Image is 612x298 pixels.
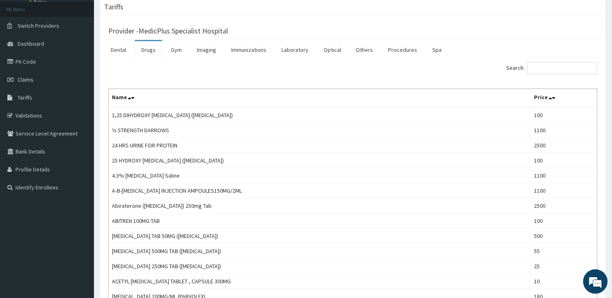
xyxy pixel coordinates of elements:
td: 1100 [531,168,598,183]
a: Others [350,41,380,58]
td: Abiraterone ([MEDICAL_DATA]) 250mg Tab [109,198,531,213]
a: Laboratory [275,41,315,58]
span: Claims [18,76,34,83]
td: 1100 [531,183,598,198]
td: 100 [531,213,598,229]
a: Gym [164,41,188,58]
td: A-B-[MEDICAL_DATA] INJECTION AMPOULES150MG/2ML [109,183,531,198]
td: 55 [531,244,598,259]
span: We're online! [47,94,113,177]
td: 2500 [531,138,598,153]
textarea: Type your message and hit 'Enter' [4,206,156,234]
a: Optical [317,41,348,58]
h3: Tariffs [104,3,123,11]
a: Drugs [135,41,162,58]
td: ½ STRENGTH DARROWS [109,123,531,138]
td: [MEDICAL_DATA] 500MG TAB ([MEDICAL_DATA]) [109,244,531,259]
div: Chat with us now [42,46,137,56]
a: Procedures [382,41,424,58]
span: Tariffs [18,94,32,101]
span: Switch Providers [18,22,59,29]
th: Name [109,89,531,108]
a: Imaging [190,41,223,58]
td: 4.3% [MEDICAL_DATA] Saline [109,168,531,183]
td: 10 [531,274,598,289]
a: Dental [104,41,133,58]
td: 25 [531,259,598,274]
td: 1,25 DIHYDROXY [MEDICAL_DATA] ([MEDICAL_DATA]) [109,107,531,123]
td: ACETYL [MEDICAL_DATA] TABLET , CAPSULE 300MG [109,274,531,289]
a: Spa [426,41,449,58]
td: 2500 [531,198,598,213]
th: Price [531,89,598,108]
td: ABITREN 100MG TAB [109,213,531,229]
input: Search: [527,62,598,74]
img: d_794563401_company_1708531726252_794563401 [15,41,33,61]
td: 100 [531,107,598,123]
h3: Provider - MedicPlus Specialist Hospital [108,27,228,35]
div: Minimize live chat window [134,4,154,24]
td: [MEDICAL_DATA] 250MG TAB ([MEDICAL_DATA]) [109,259,531,274]
a: Immunizations [225,41,273,58]
td: 500 [531,229,598,244]
td: 100 [531,153,598,168]
span: Dashboard [18,40,44,47]
td: 25 HYDROXY [MEDICAL_DATA] ([MEDICAL_DATA]) [109,153,531,168]
td: 1100 [531,123,598,138]
label: Search: [507,62,598,74]
td: [MEDICAL_DATA] TAB 50MG ([MEDICAL_DATA]) [109,229,531,244]
td: 24 HRS URINE FOR PROTEIN [109,138,531,153]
